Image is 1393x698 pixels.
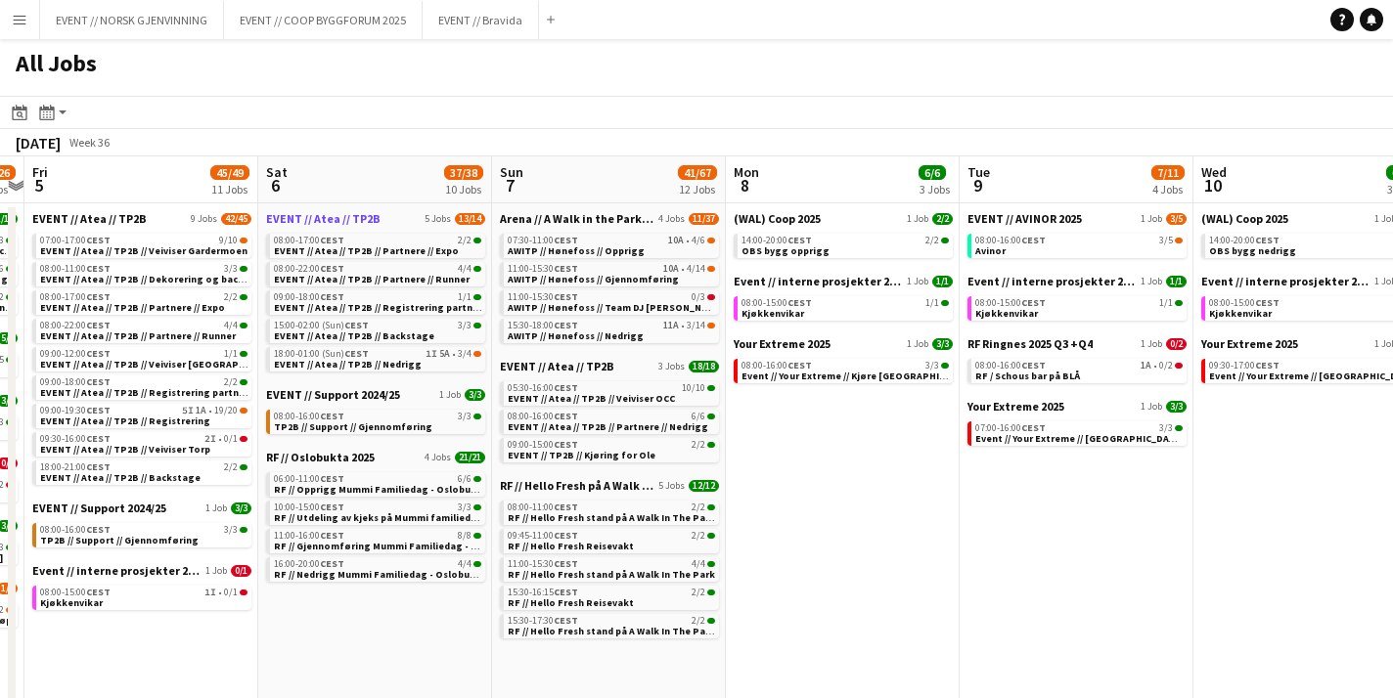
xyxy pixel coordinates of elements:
span: 3/4 [458,349,472,359]
span: EVENT // Atea // TP2B // Veiviser Torp [40,443,210,456]
a: RF // Hello Fresh på A Walk In The Park5 Jobs12/12 [500,478,719,493]
span: 2/2 [692,531,705,541]
span: 5I [182,406,194,415]
a: EVENT // AVINOR 20251 Job3/5 [967,211,1187,226]
span: EVENT // AVINOR 2025 [967,211,1082,226]
span: 2/2 [224,292,238,302]
span: EVENT // Atea // TP2B [32,211,147,226]
span: 09:45-11:00 [508,531,578,541]
a: 11:00-15:30CEST10A•4/14AWITP // Hønefoss // Gjennomføring [508,262,715,284]
span: CEST [320,290,344,303]
span: 08:00-16:00 [40,525,111,535]
span: OBS bygg opprigg [741,244,830,257]
span: 08:00-15:00 [741,298,812,308]
a: RF Ringnes 2025 Q3 +Q41 Job0/2 [967,336,1187,351]
span: 0/2 [1166,338,1187,350]
span: 19/20 [214,406,238,415]
span: 07:00-17:00 [40,236,111,245]
a: 08:00-22:00CEST4/4EVENT // Atea // TP2B // Partnere // Runner [40,319,247,341]
span: TP2B // Support // Gjennomføring [40,534,199,546]
div: • [274,349,481,359]
div: EVENT // AVINOR 20251 Job3/508:00-16:00CEST3/5Avinor [967,211,1187,274]
span: 1 Job [205,502,227,514]
span: EVENT // Atea // TP2B // Partnere // Expo [274,244,459,257]
span: EVENT // Support 2024/25 [32,501,166,515]
span: EVENT // Atea // TP2B // Registrering [40,414,210,427]
span: Kjøkkenvikar [741,307,804,320]
a: 08:00-22:00CEST4/4EVENT // Atea // TP2B // Partnere // Runner [274,262,481,284]
span: Your Extreme 2025 [1201,336,1298,351]
a: 16:00-20:00CEST4/4RF // Nedrigg Mummi Familiedag - Oslobukta [274,557,481,580]
span: CEST [86,319,111,331]
a: Your Extreme 20251 Job3/3 [967,399,1187,414]
span: 2/2 [458,236,472,245]
span: 2/2 [932,213,953,225]
span: CEST [86,290,111,303]
a: 09:00-19:30CEST5I1A•19/20EVENT // Atea // TP2B // Registrering [40,404,247,426]
span: 11A [663,321,679,330]
span: 1/1 [458,292,472,302]
span: CEST [320,472,344,485]
span: 4 Jobs [658,213,685,225]
span: 9/10 [219,236,238,245]
span: CEST [1255,234,1280,246]
span: AWITP // Hønefoss // Team DJ Walkie [508,301,724,314]
span: 1 Job [1141,338,1162,350]
span: 15:00-02:00 (Sun) [274,321,369,330]
span: CEST [787,296,812,309]
div: RF // Hello Fresh på A Walk In The Park5 Jobs12/1208:00-11:00CEST2/2RF // Hello Fresh stand på A ... [500,478,719,642]
a: 11:00-16:00CEST8/8RF // Gjennomføring Mummi Familiedag - Oslobukta [274,529,481,551]
span: 18:00-01:00 (Sun) [274,349,369,359]
span: 18/18 [689,361,719,372]
span: 2/2 [692,502,705,512]
span: RF Ringnes 2025 Q3 +Q4 [967,336,1093,351]
span: 09:00-18:00 [274,292,344,302]
span: 2/2 [224,377,238,387]
span: 0/3 [692,292,705,302]
span: CEST [86,404,111,416]
button: EVENT // Bravida [423,1,539,39]
span: 09:30-17:00 [1209,361,1280,371]
a: 09:30-16:00CEST2I•0/1EVENT // Atea // TP2B // Veiviser Torp [40,432,247,455]
span: CEST [554,290,578,303]
span: EVENT // Atea // TP2B [266,211,381,226]
span: CEST [320,234,344,246]
div: RF Ringnes 2025 Q3 +Q41 Job0/208:00-16:00CEST1A•0/2RF / Schous bar på BLÅ [967,336,1187,399]
div: • [40,406,247,415]
a: 07:00-16:00CEST3/3Event // Your Extreme // [GEOGRAPHIC_DATA] [975,421,1183,444]
span: CEST [787,359,812,371]
span: EVENT // Atea // TP2B // Partnere // Runner [40,329,236,342]
a: 08:00-11:00CEST2/2RF // Hello Fresh stand på A Walk In The Park / Opprigg [508,501,715,523]
a: 07:00-17:00CEST9/10EVENT // Atea // TP2B // Veiviser Gardermoen [40,234,247,256]
span: CEST [554,410,578,422]
span: EVENT // Atea // TP2B // Dekorering og backstage oppsett [40,273,313,285]
span: 10A [663,264,679,274]
div: Event // interne prosjekter 20251 Job1/108:00-15:00CEST1/1Kjøkkenvikar [967,274,1187,336]
span: 0/1 [224,434,238,444]
span: RF // Hello Fresh Reisevakt [508,540,634,552]
span: 05:30-16:00 [508,383,578,393]
span: 4/4 [224,321,238,330]
span: EVENT // Atea // TP2B // Veiviser Gardermoen [40,244,247,257]
span: (WAL) Coop 2025 [734,211,821,226]
span: 1 Job [1141,401,1162,413]
span: EVENT // Support 2024/25 [266,387,400,402]
span: 2/2 [925,236,939,245]
span: 11:00-16:00 [274,531,344,541]
span: 08:00-16:00 [975,236,1046,245]
span: 14:00-20:00 [741,236,812,245]
span: 08:00-15:00 [1209,298,1280,308]
span: 3/3 [458,502,472,512]
span: EVENT // Atea // TP2B // Veiviser OCC [508,392,675,405]
a: 11:00-15:30CEST0/3AWITP // Hønefoss // Team DJ [PERSON_NAME] [508,290,715,313]
span: (WAL) Coop 2025 [1201,211,1288,226]
span: CEST [1021,234,1046,246]
span: Kjøkkenvikar [1209,307,1272,320]
span: 2I [204,434,216,444]
span: 08:00-22:00 [40,321,111,330]
span: 12/12 [689,480,719,492]
a: Your Extreme 20251 Job3/3 [734,336,953,351]
a: 08:00-11:00CEST3/3EVENT // Atea // TP2B // Dekorering og backstage oppsett [40,262,247,284]
span: CEST [86,523,111,536]
span: CEST [787,234,812,246]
